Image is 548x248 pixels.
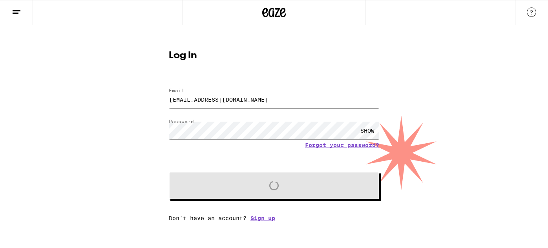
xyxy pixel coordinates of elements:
label: Password [169,119,194,124]
input: Email [169,91,379,108]
h1: Log In [169,51,379,60]
label: Email [169,88,184,93]
a: Forgot your password? [305,142,379,148]
div: SHOW [356,122,379,139]
div: Don't have an account? [169,215,379,221]
a: Sign up [250,215,275,221]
